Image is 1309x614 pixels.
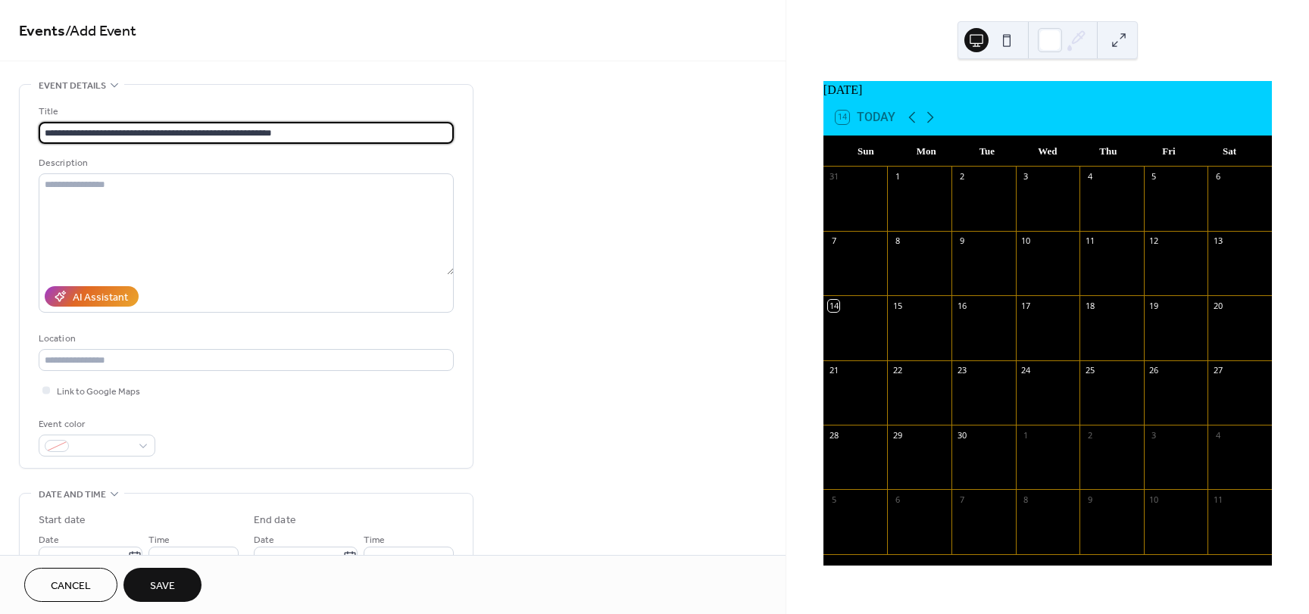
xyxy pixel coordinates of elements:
[828,429,839,441] div: 28
[956,171,967,182] div: 2
[1199,136,1260,167] div: Sat
[39,416,152,432] div: Event color
[57,384,140,400] span: Link to Google Maps
[828,494,839,505] div: 5
[1084,171,1095,182] div: 4
[148,532,170,548] span: Time
[1078,136,1139,167] div: Thu
[39,78,106,94] span: Event details
[150,578,175,594] span: Save
[957,136,1017,167] div: Tue
[896,136,957,167] div: Mon
[39,513,86,528] div: Start date
[1212,365,1223,376] div: 27
[892,429,903,441] div: 29
[1020,235,1032,247] div: 10
[1020,365,1032,376] div: 24
[823,81,1272,99] div: [DATE]
[39,104,451,120] div: Title
[1148,494,1160,505] div: 10
[123,568,202,602] button: Save
[1017,136,1078,167] div: Wed
[39,331,451,347] div: Location
[1020,300,1032,311] div: 17
[1148,429,1160,441] div: 3
[39,532,59,548] span: Date
[956,494,967,505] div: 7
[51,578,91,594] span: Cancel
[828,365,839,376] div: 21
[1212,429,1223,441] div: 4
[1212,300,1223,311] div: 20
[39,155,451,171] div: Description
[1212,494,1223,505] div: 11
[39,487,106,503] span: Date and time
[1084,300,1095,311] div: 18
[1084,235,1095,247] div: 11
[254,513,296,528] div: End date
[828,235,839,247] div: 7
[892,494,903,505] div: 6
[1148,365,1160,376] div: 26
[45,286,139,307] button: AI Assistant
[1148,171,1160,182] div: 5
[65,17,136,46] span: / Add Event
[1020,494,1032,505] div: 8
[1084,429,1095,441] div: 2
[1084,365,1095,376] div: 25
[892,235,903,247] div: 8
[956,300,967,311] div: 16
[1148,300,1160,311] div: 19
[892,300,903,311] div: 15
[1020,171,1032,182] div: 3
[24,568,117,602] button: Cancel
[836,136,896,167] div: Sun
[956,235,967,247] div: 9
[1212,171,1223,182] div: 6
[1148,235,1160,247] div: 12
[828,171,839,182] div: 31
[364,532,385,548] span: Time
[828,300,839,311] div: 14
[956,429,967,441] div: 30
[254,532,274,548] span: Date
[19,17,65,46] a: Events
[1020,429,1032,441] div: 1
[73,290,128,306] div: AI Assistant
[956,365,967,376] div: 23
[1084,494,1095,505] div: 9
[1212,235,1223,247] div: 13
[892,171,903,182] div: 1
[1139,136,1199,167] div: Fri
[892,365,903,376] div: 22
